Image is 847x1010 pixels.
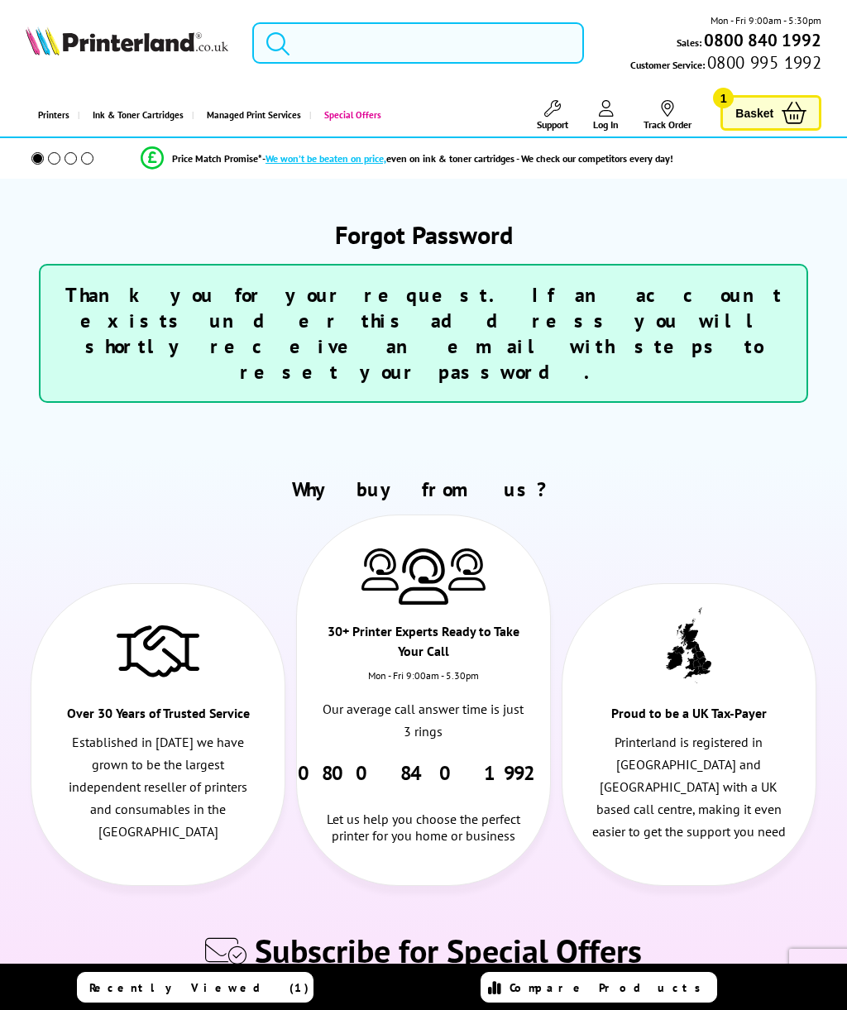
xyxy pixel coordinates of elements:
h2: Why buy from us? [26,476,822,502]
img: Trusted Service [117,617,199,683]
p: Printerland is registered in [GEOGRAPHIC_DATA] and [GEOGRAPHIC_DATA] with a UK based call centre,... [587,731,790,844]
span: Recently Viewed (1) [89,980,309,995]
div: Mon - Fri 9:00am - 5.30pm [297,669,550,698]
div: Let us help you choose the perfect printer for you home or business [323,786,525,844]
li: modal_Promise [8,144,806,173]
a: Log In [593,100,619,131]
div: Proud to be a UK Tax-Payer [587,703,790,731]
div: Over 30 Years of Trusted Service [57,703,260,731]
a: Compare Products [481,972,716,1003]
a: Printers [26,94,78,136]
img: UK tax payer [666,607,711,683]
span: 1 [713,88,734,108]
span: Support [537,118,568,131]
span: Customer Service: [630,55,821,73]
a: Support [537,100,568,131]
span: We won’t be beaten on price, [266,152,386,165]
a: Ink & Toner Cartridges [78,94,192,136]
div: - even on ink & toner cartridges - We check our competitors every day! [262,152,673,165]
img: Printer Experts [448,548,486,591]
span: Price Match Promise* [172,152,262,165]
span: Basket [735,102,773,124]
img: Printer Experts [399,548,448,606]
img: Printer Experts [361,548,399,591]
span: Sales: [677,35,701,50]
h3: Thank you for your request. If an account exists under this address you will shortly receive an e... [57,282,791,385]
span: 0800 995 1992 [705,55,821,70]
a: 0800 840 1992 [298,760,548,786]
a: Recently Viewed (1) [77,972,313,1003]
a: Printerland Logo [26,26,228,59]
span: Compare Products [510,980,710,995]
span: Ink & Toner Cartridges [93,94,184,136]
a: Special Offers [309,94,390,136]
a: Basket 1 [720,95,821,131]
a: Managed Print Services [192,94,309,136]
p: Our average call answer time is just 3 rings [323,698,525,743]
img: Printerland Logo [26,26,228,55]
a: Track Order [644,100,691,131]
p: Established in [DATE] we have grown to be the largest independent reseller of printers and consum... [57,731,260,844]
a: 0800 840 1992 [701,32,821,48]
span: Mon - Fri 9:00am - 5:30pm [711,12,821,28]
div: 30+ Printer Experts Ready to Take Your Call [323,621,525,669]
span: Subscribe for Special Offers [255,929,642,972]
h1: Forgot Password [39,218,809,251]
span: Log In [593,118,619,131]
b: 0800 840 1992 [704,29,821,51]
